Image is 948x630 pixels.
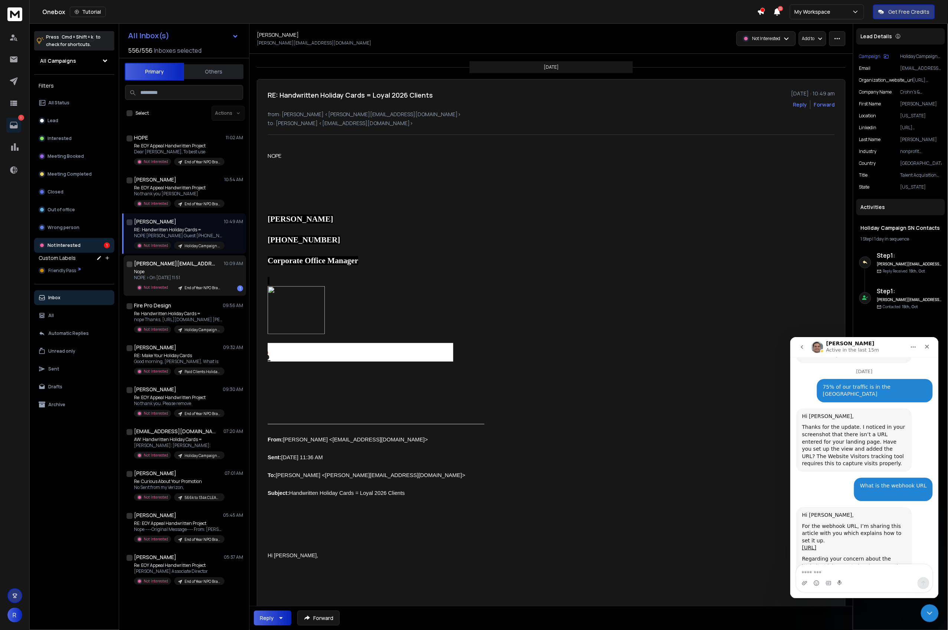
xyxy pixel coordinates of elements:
b: Sent: [268,454,281,460]
p: Contacted [883,304,918,310]
h6: Step 1 : [877,251,942,260]
span: Friendly Pass [48,268,76,274]
p: Re: EOY Appeal Handwritten Project [134,185,223,191]
span: 1 Step [861,236,872,242]
p: location [859,113,876,119]
button: Gif picker [35,243,41,249]
p: Lead Details [861,33,892,40]
p: Not Interested [144,201,168,206]
p: Holiday Campaign SN Contacts [184,243,220,249]
h6: [PERSON_NAME][EMAIL_ADDRESS][PERSON_NAME][DOMAIN_NAME] [877,261,942,267]
p: Unread only [48,348,75,354]
p: Talent Acquisition Manager [900,172,942,178]
span: Corporate Office Manager [268,256,358,265]
p: to: [PERSON_NAME] <[EMAIL_ADDRESS][DOMAIN_NAME]> [268,120,835,127]
button: Upload attachment [12,243,17,249]
p: Not Interested [752,36,781,42]
p: My Workspace [795,8,834,16]
button: Emoji picker [23,243,29,249]
div: Hi [PERSON_NAME], [12,174,116,182]
p: Not Interested [144,453,168,458]
p: nonprofit organization management [900,148,942,154]
p: Get Free Credits [889,8,930,16]
button: All Inbox(s) [122,28,245,43]
p: [PERSON_NAME][EMAIL_ADDRESS][DOMAIN_NAME] [257,40,371,46]
button: Primary [125,63,184,81]
p: Holiday Campaign SN Contacts [184,327,220,333]
p: RE: Handwritten Holiday Cards = [134,227,223,233]
img: AIorK4yFZcKY6_3NHmSLwsWDXaGzgBx8Y_k78jt_5Gi4AABMrRv3u080xcsQzGHiTvrnvd_zZUAf-70 [268,343,453,362]
button: Inbox [34,290,114,305]
button: Forward [297,611,340,626]
p: Not Interested [144,327,168,332]
h1: [PERSON_NAME] [134,386,176,393]
h1: All Inbox(s) [128,32,169,39]
p: from: [PERSON_NAME] <[PERSON_NAME][EMAIL_ADDRESS][DOMAIN_NAME]> [268,111,835,118]
p: NOPE [PERSON_NAME] Guest [PHONE_NUMBER] Corporate [134,233,223,239]
p: [PERSON_NAME]: [PERSON_NAME]: [134,443,223,448]
h1: [PERSON_NAME] [134,512,176,519]
div: For the webhook URL, I’m sharing this article with you which explains how to set it up. [12,186,116,215]
p: Holiday Campaign SN Contacts [184,453,220,458]
p: 09:30 AM [223,386,243,392]
p: linkedin [859,125,877,131]
div: Activities [856,199,945,215]
p: Add to [802,36,815,42]
h1: [PERSON_NAME] [134,176,176,183]
button: Wrong person [34,220,114,235]
p: Not Interested [144,494,168,500]
p: 566k to 134k CLEAN [DATE] Direct Mail Brass-2.csv [184,495,220,500]
h3: Custom Labels [39,254,76,262]
p: All [48,313,54,319]
h1: [PERSON_NAME][EMAIL_ADDRESS][DOMAIN_NAME] [134,260,216,267]
p: title [859,172,868,178]
p: 09:32 AM [223,345,243,350]
button: All [34,308,114,323]
div: | [861,236,941,242]
p: End of Year NPO Brass [184,159,220,165]
button: Not Interested1 [34,238,114,253]
p: 05:37 AM [224,554,243,560]
p: Sent [48,366,59,372]
span: 556 / 556 [128,46,153,55]
p: nope Thanks, [URL][DOMAIN_NAME] [PERSON_NAME], [134,317,223,323]
iframe: Intercom live chat [790,337,939,598]
p: Nope [134,269,223,275]
button: Reply [793,101,807,108]
h6: Step 1 : [877,287,942,296]
p: Lead [48,118,58,124]
button: Archive [34,397,114,412]
p: Re: EOY Appeal Handwritten Project [134,395,223,401]
textarea: Message… [6,228,142,240]
p: Not Interested [144,578,168,584]
p: 10:54 AM [224,177,243,183]
h1: Fire Pro Design [134,302,171,309]
p: Re: EOY Appeal Handwritten Project [134,143,223,149]
a: [URL] [12,208,26,213]
p: No thank you. Please remove [134,401,223,407]
button: Meeting Completed [34,167,114,182]
button: Get Free Credits [873,4,935,19]
p: Meeting Booked [48,153,84,159]
p: No Sent from my Verizon, [134,484,223,490]
h1: HOPE [134,134,148,141]
h6: [PERSON_NAME][EMAIL_ADDRESS][PERSON_NAME][DOMAIN_NAME] [877,297,942,303]
div: Forward [814,101,835,108]
button: R [7,608,22,623]
p: Re: Curious About Your Promotion [134,479,223,484]
p: Wrong person [48,225,79,231]
button: Reply [254,611,291,626]
b: To: [268,472,276,478]
div: Regarding your concern about the Website Visitors not showing correctly, I’ve shared this with ou... [12,218,116,255]
span: 15th, Oct [902,304,918,309]
div: Raj says… [6,170,143,275]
